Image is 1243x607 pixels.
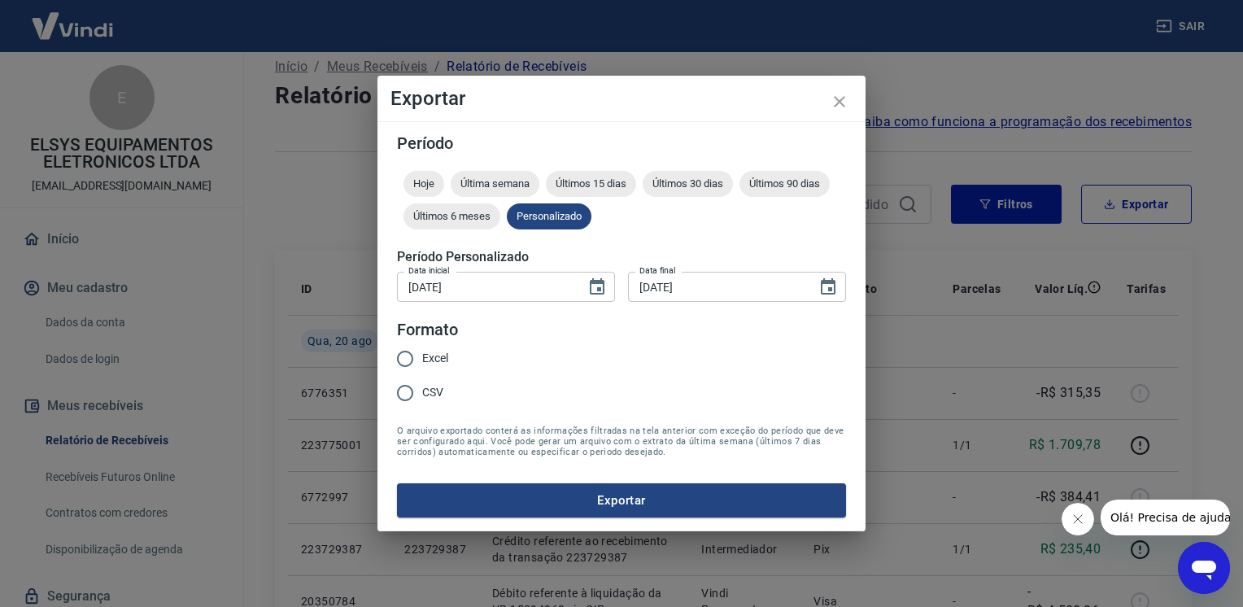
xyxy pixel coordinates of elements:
input: DD/MM/YYYY [397,272,574,302]
div: Última semana [451,171,539,197]
div: Últimos 30 dias [643,171,733,197]
h4: Exportar [390,89,853,108]
div: Personalizado [507,203,591,229]
h5: Período Personalizado [397,249,846,265]
span: Últimos 30 dias [643,177,733,190]
span: Personalizado [507,210,591,222]
div: Hoje [403,171,444,197]
iframe: Mensagem da empresa [1101,500,1230,535]
button: Choose date, selected date is 29 de jul de 2025 [581,271,613,303]
span: Hoje [403,177,444,190]
span: Excel [422,350,448,367]
label: Data final [639,264,676,277]
span: Últimos 90 dias [739,177,830,190]
span: Última semana [451,177,539,190]
legend: Formato [397,318,458,342]
button: Choose date, selected date is 20 de ago de 2025 [812,271,844,303]
iframe: Botão para abrir a janela de mensagens [1178,542,1230,594]
div: Últimos 6 meses [403,203,500,229]
span: Olá! Precisa de ajuda? [10,11,137,24]
iframe: Fechar mensagem [1062,503,1094,535]
button: Exportar [397,483,846,517]
span: CSV [422,384,443,401]
h5: Período [397,135,846,151]
button: close [820,82,859,121]
div: Últimos 90 dias [739,171,830,197]
label: Data inicial [408,264,450,277]
span: O arquivo exportado conterá as informações filtradas na tela anterior com exceção do período que ... [397,426,846,457]
span: Últimos 15 dias [546,177,636,190]
input: DD/MM/YYYY [628,272,805,302]
span: Últimos 6 meses [403,210,500,222]
div: Últimos 15 dias [546,171,636,197]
